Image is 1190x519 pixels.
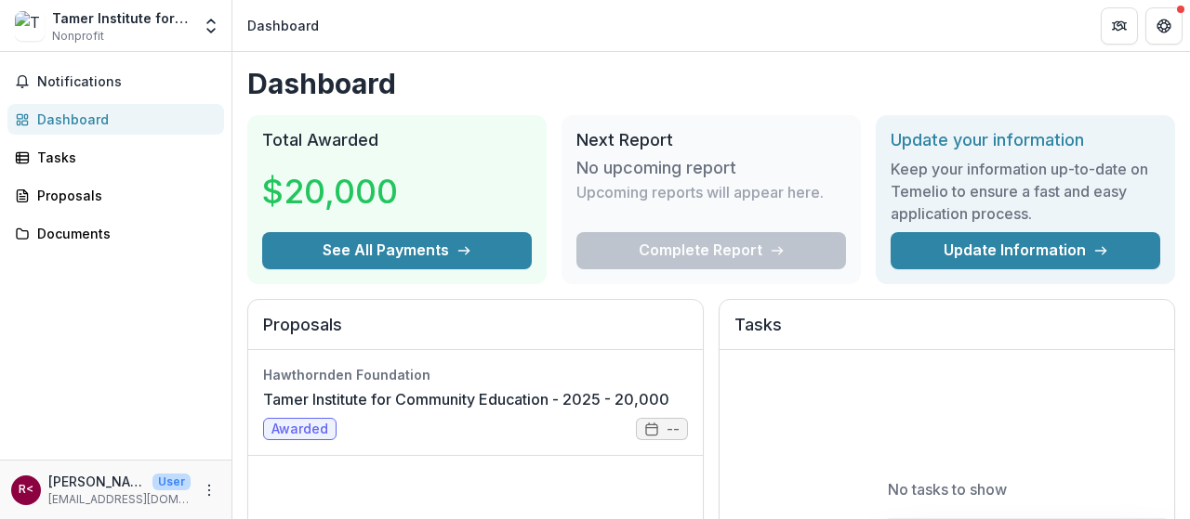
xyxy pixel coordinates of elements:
div: Dashboard [247,16,319,35]
h1: Dashboard [247,67,1175,100]
div: Tamer Institute for Community Education [52,8,191,28]
button: Get Help [1145,7,1183,45]
nav: breadcrumb [240,12,326,39]
button: Open entity switcher [198,7,224,45]
div: Dashboard [37,110,209,129]
h2: Proposals [263,315,688,350]
img: Tamer Institute for Community Education [15,11,45,41]
div: Rand Osama Baba <rand@tamerinst.org> [19,484,33,496]
a: Update Information [891,232,1160,269]
a: Tamer Institute for Community Education - 2025 - 20,000 [263,388,669,410]
p: Upcoming reports will appear here. [576,181,824,203]
p: User [152,474,191,490]
button: See All Payments [262,232,532,269]
div: Tasks [37,148,209,167]
a: Tasks [7,142,224,173]
p: [EMAIL_ADDRESS][DOMAIN_NAME] [48,491,191,508]
div: Proposals [37,186,209,205]
h3: No upcoming report [576,158,736,178]
button: More [198,479,220,501]
h2: Tasks [734,315,1159,350]
button: Partners [1101,7,1138,45]
h2: Update your information [891,130,1160,150]
div: Documents [37,224,209,243]
h2: Total Awarded [262,130,532,150]
h3: Keep your information up-to-date on Temelio to ensure a fast and easy application process. [891,158,1160,225]
a: Proposals [7,180,224,211]
p: [PERSON_NAME] <[PERSON_NAME][EMAIL_ADDRESS][DOMAIN_NAME]> [48,472,145,491]
span: Notifications [37,74,217,90]
h3: $20,000 [262,166,402,216]
p: No tasks to show [888,478,1007,500]
a: Dashboard [7,104,224,135]
h2: Next Report [576,130,846,150]
button: Notifications [7,67,224,97]
span: Nonprofit [52,28,104,45]
a: Documents [7,218,224,249]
